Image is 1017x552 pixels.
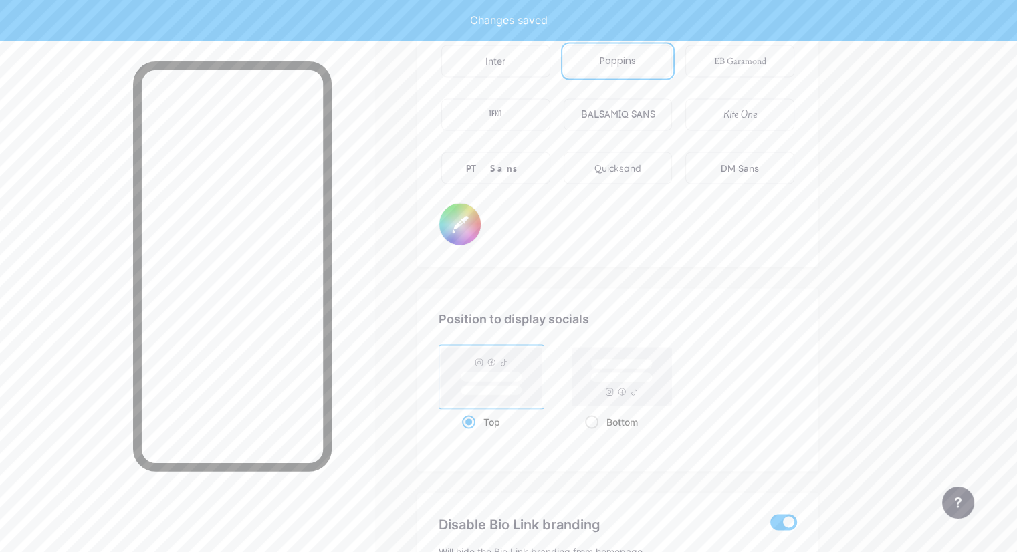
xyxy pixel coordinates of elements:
[485,54,505,68] div: Inter
[439,309,797,327] div: Position to display socials
[439,514,751,534] div: Disable Bio Link branding
[580,108,655,122] div: BALSAMIQ SANS
[721,161,759,175] div: DM Sans
[600,54,636,68] div: Poppins
[466,161,525,175] div: PT Sans
[489,108,502,122] div: TEKO
[714,54,766,68] div: EB Garamond
[470,12,548,28] div: Changes saved
[723,108,757,122] div: Kite One
[462,409,522,434] div: Top
[585,409,659,434] div: Bottom
[594,161,641,175] div: Quicksand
